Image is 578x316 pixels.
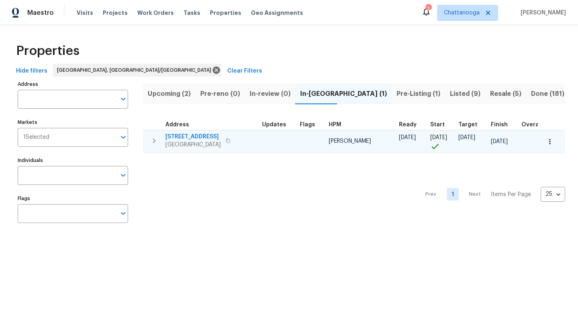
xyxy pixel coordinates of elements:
[300,122,315,128] span: Flags
[450,88,480,99] span: Listed (9)
[491,190,531,199] p: Items Per Page
[148,88,191,99] span: Upcoming (2)
[137,9,174,17] span: Work Orders
[430,135,447,140] span: [DATE]
[521,122,550,128] div: Days past target finish date
[399,122,417,128] span: Ready
[430,122,452,128] div: Actual renovation start date
[399,122,424,128] div: Earliest renovation start date (first business day after COE or Checkout)
[491,122,515,128] div: Projected renovation finish date
[458,122,484,128] div: Target renovation project end date
[458,135,475,140] span: [DATE]
[531,88,564,99] span: Done (181)
[490,88,521,99] span: Resale (5)
[18,82,128,87] label: Address
[491,139,508,144] span: [DATE]
[23,134,49,141] span: 1 Selected
[329,138,371,144] span: [PERSON_NAME]
[491,122,508,128] span: Finish
[13,64,51,79] button: Hide filters
[262,122,286,128] span: Updates
[118,170,129,181] button: Open
[444,9,480,17] span: Chattanooga
[227,66,262,76] span: Clear Filters
[521,122,542,128] span: Overall
[118,132,129,143] button: Open
[447,188,459,201] a: Goto page 1
[329,122,341,128] span: HPM
[224,64,265,79] button: Clear Filters
[16,47,79,55] span: Properties
[57,66,214,74] span: [GEOGRAPHIC_DATA], [GEOGRAPHIC_DATA]/[GEOGRAPHIC_DATA]
[210,9,241,17] span: Properties
[118,208,129,219] button: Open
[77,9,93,17] span: Visits
[541,184,565,205] div: 25
[18,158,128,163] label: Individuals
[27,9,54,17] span: Maestro
[18,120,128,125] label: Markets
[103,9,128,17] span: Projects
[18,196,128,201] label: Flags
[165,133,221,141] span: [STREET_ADDRESS]
[200,88,240,99] span: Pre-reno (0)
[418,158,565,231] nav: Pagination Navigation
[165,122,189,128] span: Address
[165,141,221,149] span: [GEOGRAPHIC_DATA]
[118,93,129,105] button: Open
[397,88,440,99] span: Pre-Listing (1)
[399,135,416,140] span: [DATE]
[425,5,431,13] div: 2
[16,66,47,76] span: Hide filters
[300,88,387,99] span: In-[GEOGRAPHIC_DATA] (1)
[458,122,477,128] span: Target
[251,9,303,17] span: Geo Assignments
[430,122,445,128] span: Start
[250,88,291,99] span: In-review (0)
[517,9,566,17] span: [PERSON_NAME]
[427,130,455,153] td: Project started on time
[53,64,222,77] div: [GEOGRAPHIC_DATA], [GEOGRAPHIC_DATA]/[GEOGRAPHIC_DATA]
[183,10,200,16] span: Tasks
